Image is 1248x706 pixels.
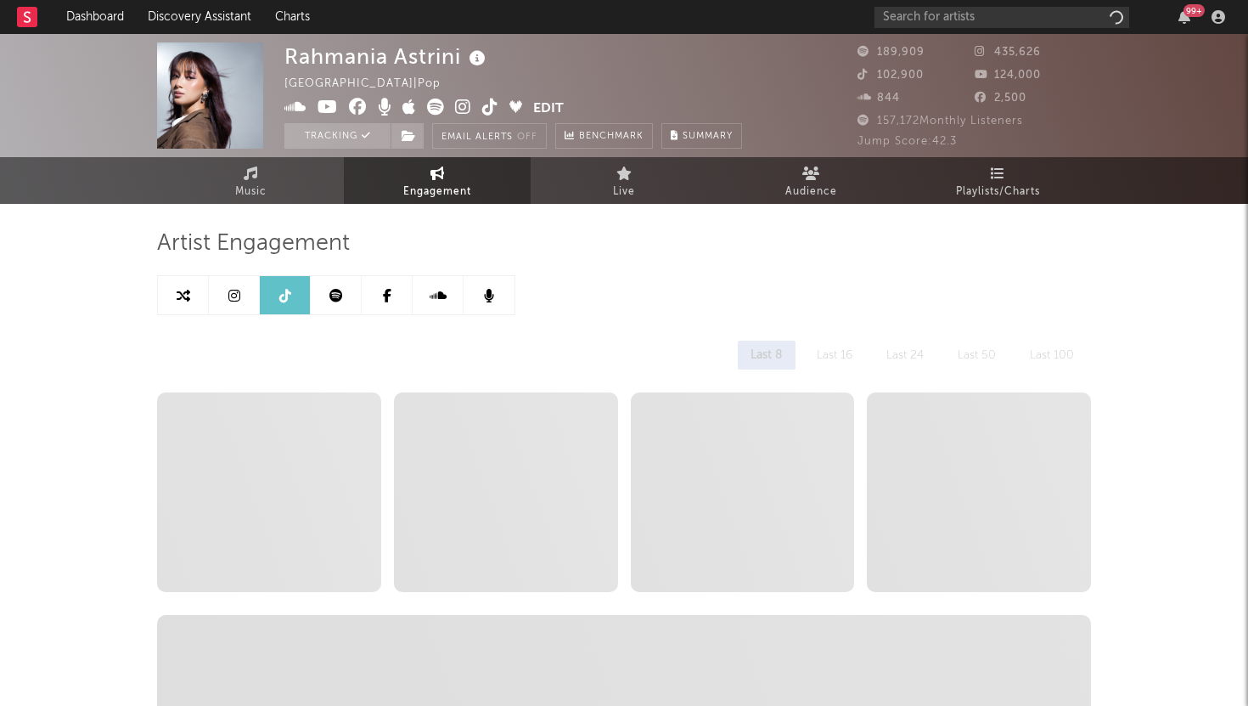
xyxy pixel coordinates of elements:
button: Tracking [284,123,391,149]
div: 99 + [1183,4,1205,17]
span: 844 [857,93,900,104]
a: Audience [717,157,904,204]
span: Jump Score: 42.3 [857,136,957,147]
span: 157,172 Monthly Listeners [857,116,1023,127]
span: 189,909 [857,47,925,58]
span: Music [235,182,267,202]
div: Rahmania Astrini [284,42,490,71]
button: Summary [661,123,742,149]
span: 102,900 [857,70,924,81]
div: Last 24 [874,341,936,370]
span: 2,500 [975,93,1026,104]
div: Last 100 [1017,341,1087,370]
span: Benchmark [579,127,644,147]
span: Audience [785,182,837,202]
div: Last 16 [804,341,865,370]
button: Email AlertsOff [432,123,547,149]
a: Live [531,157,717,204]
div: [GEOGRAPHIC_DATA] | Pop [284,74,460,94]
input: Search for artists [874,7,1129,28]
span: Engagement [403,182,471,202]
span: Summary [683,132,733,141]
a: Playlists/Charts [904,157,1091,204]
em: Off [517,133,537,142]
span: Live [613,182,635,202]
span: 435,626 [975,47,1041,58]
button: Edit [533,99,564,120]
a: Engagement [344,157,531,204]
button: 99+ [1178,10,1190,24]
a: Music [157,157,344,204]
div: Last 50 [945,341,1009,370]
span: 124,000 [975,70,1041,81]
div: Last 8 [738,341,795,370]
span: Playlists/Charts [956,182,1040,202]
span: Artist Engagement [157,234,350,254]
a: Benchmark [555,123,653,149]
